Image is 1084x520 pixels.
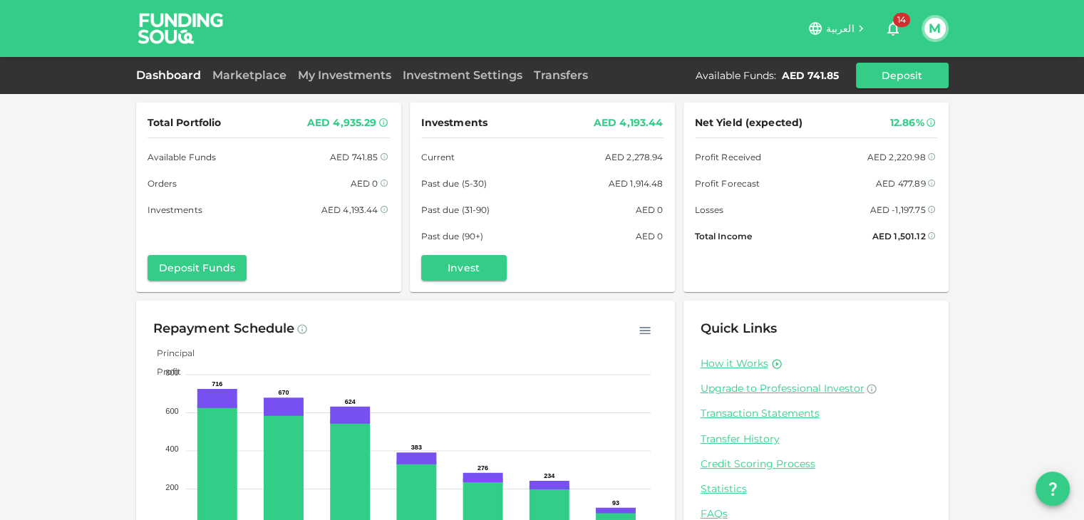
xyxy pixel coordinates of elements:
[165,368,178,377] tspan: 800
[397,68,528,82] a: Investment Settings
[924,18,946,39] button: M
[826,22,855,35] span: العربية
[1036,472,1070,506] button: question
[351,176,378,191] div: AED 0
[609,176,664,191] div: AED 1,914.48
[872,229,926,244] div: AED 1,501.12
[636,229,664,244] div: AED 0
[153,318,295,340] div: Repayment Schedule
[165,407,178,415] tspan: 600
[421,150,455,165] span: Current
[701,407,931,420] a: Transaction Statements
[594,114,664,132] div: AED 4,193.44
[136,68,207,82] a: Dashboard
[148,255,247,281] button: Deposit Funds
[421,202,490,217] span: Past due (31-90)
[701,382,864,395] span: Upgrade to Professional Investor
[421,229,484,244] span: Past due (90+)
[695,150,762,165] span: Profit Received
[856,63,949,88] button: Deposit
[146,366,181,377] span: Profit
[421,176,487,191] span: Past due (5-30)
[165,444,178,453] tspan: 400
[528,68,594,82] a: Transfers
[421,114,487,132] span: Investments
[148,202,202,217] span: Investments
[696,68,776,83] div: Available Funds :
[148,176,177,191] span: Orders
[876,176,926,191] div: AED 477.89
[165,483,178,492] tspan: 200
[701,321,778,336] span: Quick Links
[292,68,397,82] a: My Investments
[148,114,222,132] span: Total Portfolio
[321,202,378,217] div: AED 4,193.44
[148,150,217,165] span: Available Funds
[695,114,803,132] span: Net Yield (expected)
[695,176,760,191] span: Profit Forecast
[879,14,907,43] button: 14
[146,348,195,358] span: Principal
[605,150,664,165] div: AED 2,278.94
[701,482,931,496] a: Statistics
[695,229,752,244] span: Total Income
[207,68,292,82] a: Marketplace
[893,13,910,27] span: 14
[701,357,768,370] a: How it Works
[307,114,377,132] div: AED 4,935.29
[867,150,926,165] div: AED 2,220.98
[701,457,931,471] a: Credit Scoring Process
[421,255,507,281] button: Invest
[701,382,931,395] a: Upgrade to Professional Investor
[636,202,664,217] div: AED 0
[870,202,926,217] div: AED -1,197.75
[701,432,931,446] a: Transfer History
[330,150,378,165] div: AED 741.85
[782,68,839,83] div: AED 741.85
[695,202,724,217] span: Losses
[890,114,924,132] div: 12.86%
